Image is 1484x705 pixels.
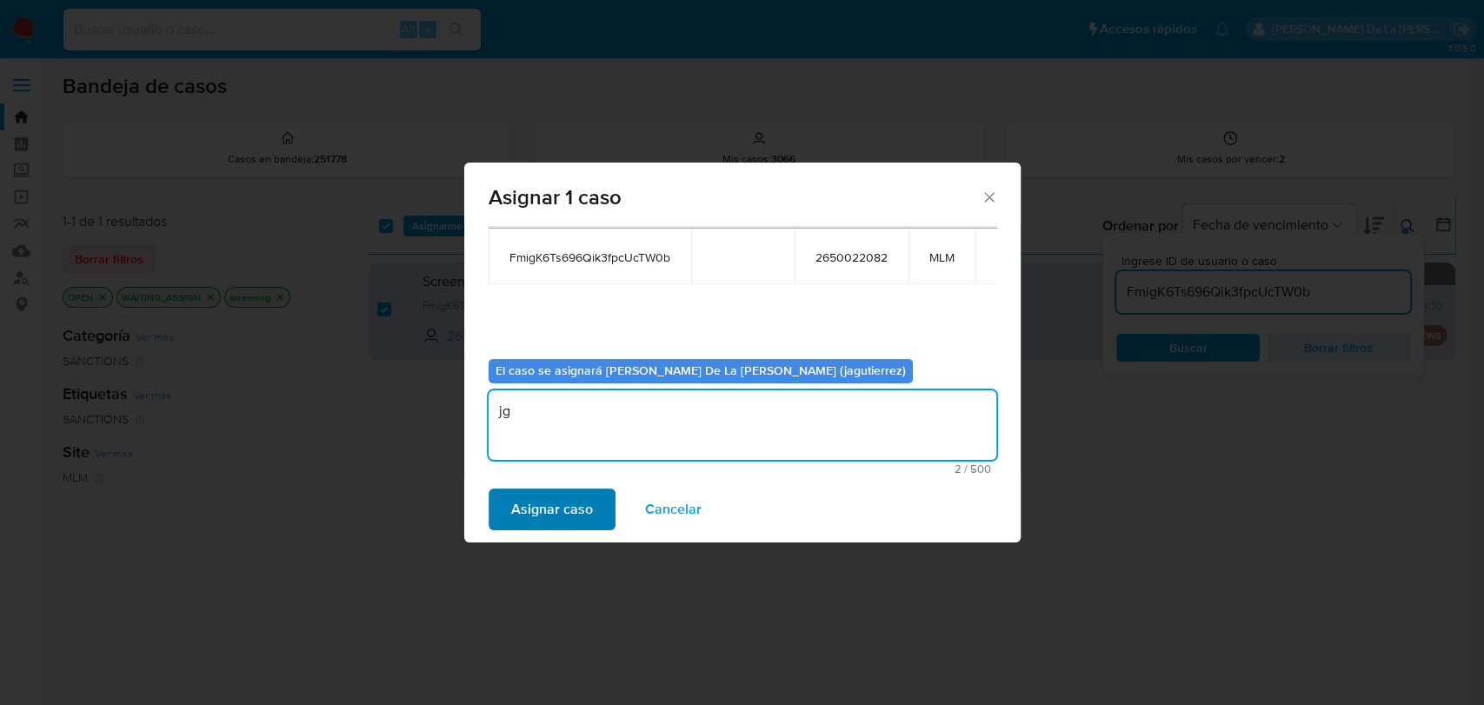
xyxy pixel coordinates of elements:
[489,390,996,460] textarea: jg
[489,489,616,530] button: Asignar caso
[981,189,996,204] button: Cerrar ventana
[929,249,955,265] span: MLM
[496,362,906,379] b: El caso se asignará [PERSON_NAME] De La [PERSON_NAME] (jagutierrez)
[815,249,888,265] span: 2650022082
[511,490,593,529] span: Asignar caso
[509,249,670,265] span: FmigK6Ts696Qik3fpcUcTW0b
[645,490,702,529] span: Cancelar
[489,187,982,208] span: Asignar 1 caso
[622,489,724,530] button: Cancelar
[464,163,1021,542] div: assign-modal
[494,463,991,475] span: Máximo 500 caracteres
